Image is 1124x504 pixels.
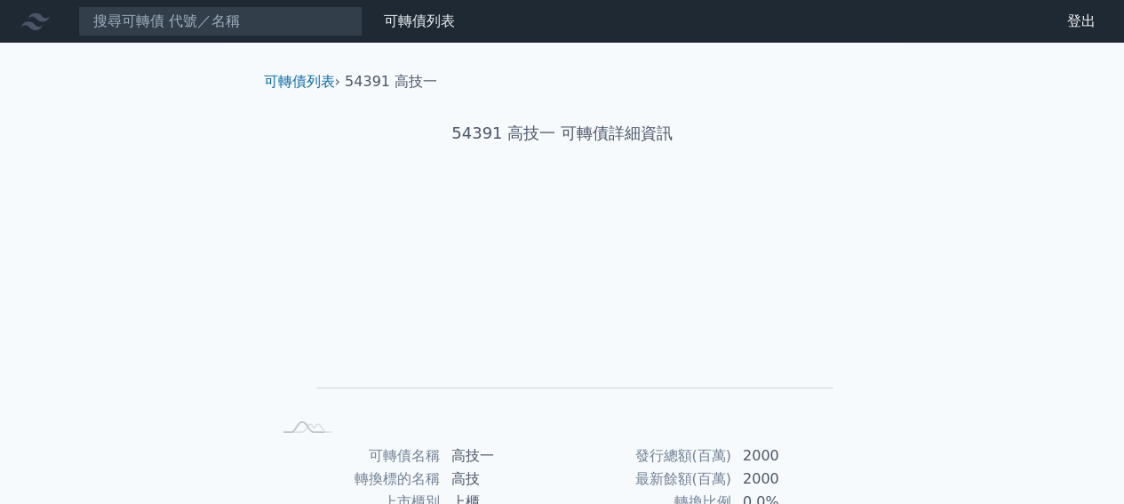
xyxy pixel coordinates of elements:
li: › [264,71,340,92]
a: 登出 [1053,7,1110,36]
g: Chart [300,202,833,414]
td: 高技 [441,468,562,491]
td: 2000 [732,444,854,468]
a: 可轉債列表 [264,73,335,90]
td: 高技一 [441,444,562,468]
td: 2000 [732,468,854,491]
td: 可轉債名稱 [271,444,441,468]
a: 可轉債列表 [384,12,455,29]
td: 最新餘額(百萬) [562,468,732,491]
td: 發行總額(百萬) [562,444,732,468]
li: 54391 高技一 [345,71,437,92]
td: 轉換標的名稱 [271,468,441,491]
h1: 54391 高技一 可轉債詳細資訊 [250,121,875,146]
input: 搜尋可轉債 代號／名稱 [78,6,363,36]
